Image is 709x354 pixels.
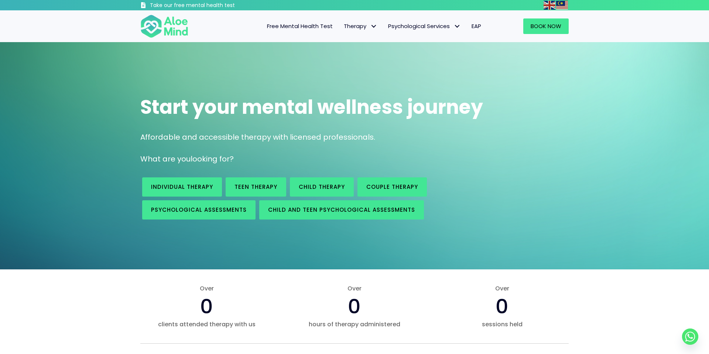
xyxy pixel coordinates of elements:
[436,320,569,329] span: sessions held
[523,18,569,34] a: Book Now
[226,177,286,197] a: Teen Therapy
[140,132,569,143] p: Affordable and accessible therapy with licensed professionals.
[140,14,188,38] img: Aloe mind Logo
[466,18,487,34] a: EAP
[234,183,277,191] span: Teen Therapy
[299,183,345,191] span: Child Therapy
[261,18,338,34] a: Free Mental Health Test
[388,22,460,30] span: Psychological Services
[288,320,421,329] span: hours of therapy administered
[267,22,333,30] span: Free Mental Health Test
[142,177,222,197] a: Individual therapy
[288,284,421,293] span: Over
[140,154,191,164] span: What are you
[544,1,556,9] a: English
[338,18,383,34] a: TherapyTherapy: submenu
[544,1,555,10] img: en
[259,200,424,219] a: Child and Teen Psychological assessments
[472,22,481,30] span: EAP
[452,21,462,32] span: Psychological Services: submenu
[682,329,698,345] a: Whatsapp
[556,1,569,9] a: Malay
[200,292,213,320] span: 0
[366,183,418,191] span: Couple therapy
[151,206,247,214] span: Psychological assessments
[383,18,466,34] a: Psychological ServicesPsychological Services: submenu
[357,177,427,197] a: Couple therapy
[191,154,234,164] span: looking for?
[151,183,213,191] span: Individual therapy
[344,22,377,30] span: Therapy
[150,2,274,9] h3: Take our free mental health test
[268,206,415,214] span: Child and Teen Psychological assessments
[436,284,569,293] span: Over
[140,2,274,10] a: Take our free mental health test
[140,284,273,293] span: Over
[531,22,561,30] span: Book Now
[198,18,487,34] nav: Menu
[140,93,483,120] span: Start your mental wellness journey
[348,292,361,320] span: 0
[290,177,354,197] a: Child Therapy
[368,21,379,32] span: Therapy: submenu
[142,200,256,219] a: Psychological assessments
[556,1,568,10] img: ms
[140,320,273,329] span: clients attended therapy with us
[496,292,508,320] span: 0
